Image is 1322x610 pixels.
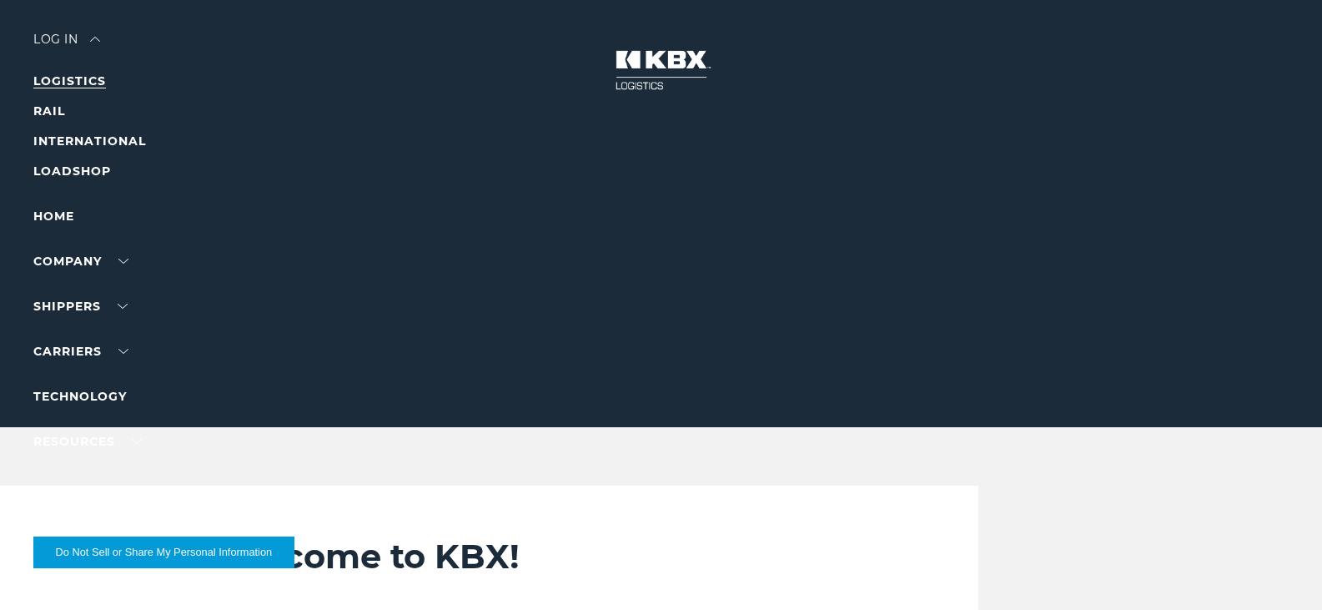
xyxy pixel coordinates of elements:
[33,254,128,269] a: Company
[33,33,100,58] div: Log in
[33,344,128,359] a: Carriers
[33,73,106,88] a: LOGISTICS
[33,537,294,568] button: Do Not Sell or Share My Personal Information
[33,299,128,314] a: SHIPPERS
[33,103,65,118] a: RAIL
[33,389,127,404] a: Technology
[33,164,111,179] a: LOADSHOP
[215,536,929,577] h2: Welcome to KBX!
[33,209,74,224] a: Home
[1239,530,1322,610] iframe: Chat Widget
[33,134,146,149] a: INTERNATIONAL
[90,37,100,42] img: arrow
[599,33,724,107] img: kbx logo
[33,434,142,449] a: RESOURCES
